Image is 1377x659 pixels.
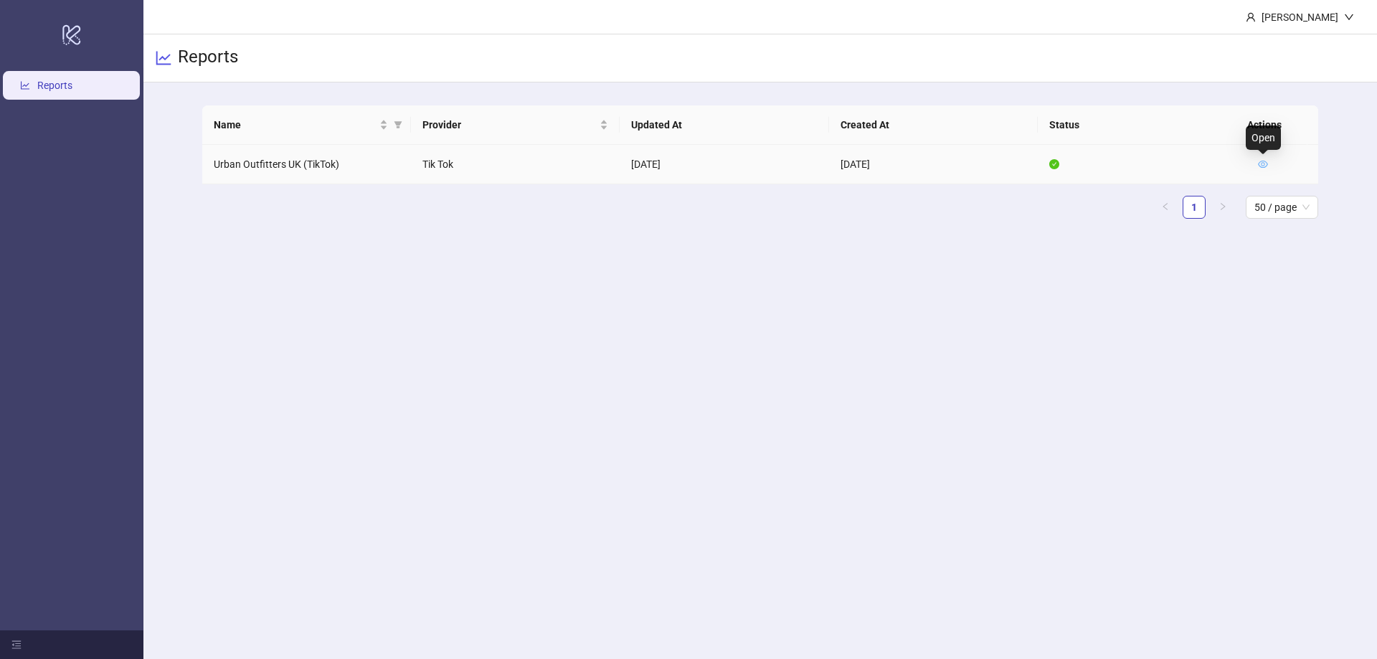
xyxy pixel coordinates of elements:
[1219,202,1227,211] span: right
[178,46,238,70] h3: Reports
[1183,196,1205,218] a: 1
[1246,196,1318,219] div: Page Size
[829,145,1038,184] td: [DATE]
[214,117,377,133] span: Name
[37,80,72,92] a: Reports
[1154,196,1177,219] button: left
[1038,105,1246,145] th: Status
[1258,159,1268,169] span: eye
[11,640,22,650] span: menu-fold
[1211,196,1234,219] button: right
[1246,12,1256,22] span: user
[829,105,1038,145] th: Created At
[394,120,402,129] span: filter
[422,117,597,133] span: Provider
[1246,125,1281,150] div: Open
[620,105,828,145] th: Updated At
[1161,202,1170,211] span: left
[1256,9,1344,25] div: [PERSON_NAME]
[620,145,828,184] td: [DATE]
[1344,12,1354,22] span: down
[1049,159,1059,169] span: check-circle
[1211,196,1234,219] li: Next Page
[391,114,405,136] span: filter
[1154,196,1177,219] li: Previous Page
[1258,158,1268,170] a: eye
[1236,105,1307,145] th: Actions
[1254,196,1310,218] span: 50 / page
[202,145,411,184] td: Urban Outfitters UK (TikTok)
[411,145,620,184] td: Tik Tok
[202,105,411,145] th: Name
[155,49,172,67] span: line-chart
[411,105,620,145] th: Provider
[1183,196,1206,219] li: 1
